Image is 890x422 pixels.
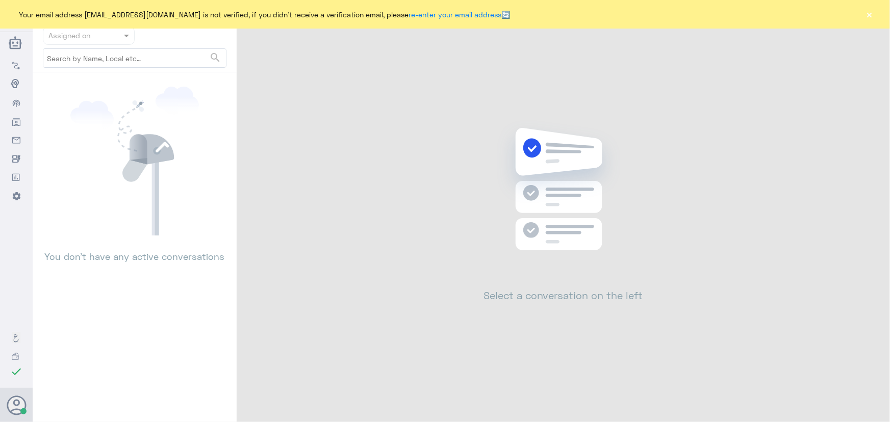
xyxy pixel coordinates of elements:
[209,51,221,64] span: search
[19,9,511,20] span: Your email address [EMAIL_ADDRESS][DOMAIN_NAME] is not verified, if you didn't receive a verifica...
[43,49,226,67] input: Search by Name, Local etc…
[209,49,221,66] button: search
[409,10,502,19] a: re-enter your email address
[7,395,26,415] button: Avatar
[43,235,226,263] p: You don’t have any active conversations
[864,9,875,19] button: ×
[10,365,22,378] i: check
[484,289,643,301] h2: Select a conversation on the left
